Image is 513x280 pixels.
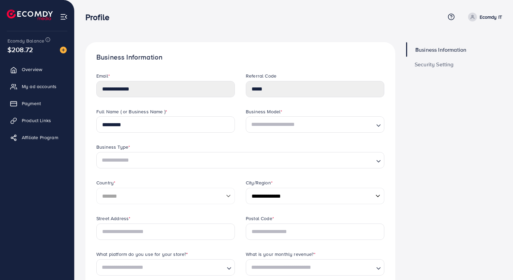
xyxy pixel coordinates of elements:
[85,12,115,22] h3: Profile
[99,154,373,167] input: Search for option
[96,215,130,222] label: Street Address
[5,114,69,127] a: Product Links
[96,53,384,62] h1: Business Information
[22,117,51,124] span: Product Links
[22,66,42,73] span: Overview
[5,63,69,76] a: Overview
[7,37,44,44] span: Ecomdy Balance
[246,116,384,133] div: Search for option
[96,108,167,115] label: Full Name ( or Business Name )
[60,47,67,53] img: image
[249,118,373,131] input: Search for option
[246,215,274,222] label: Postal Code
[484,249,508,275] iframe: Chat
[96,152,384,168] div: Search for option
[22,134,58,141] span: Affiliate Program
[96,144,130,150] label: Business Type
[22,83,57,90] span: My ad accounts
[7,45,33,54] span: $208.72
[96,179,115,186] label: Country
[246,179,273,186] label: City/Region
[96,259,235,276] div: Search for option
[22,100,41,107] span: Payment
[249,261,373,274] input: Search for option
[246,251,316,258] label: What is your monthly revenue?
[99,261,224,274] input: Search for option
[5,131,69,144] a: Affiliate Program
[246,72,276,79] label: Referral Code
[7,10,53,20] img: logo
[246,259,384,276] div: Search for option
[5,80,69,93] a: My ad accounts
[96,72,110,79] label: Email
[96,251,188,258] label: What platform do you use for your store?
[5,97,69,110] a: Payment
[465,13,502,21] a: Ecomdy IT
[480,13,502,21] p: Ecomdy IT
[415,47,466,52] span: Business Information
[415,62,454,67] span: Security Setting
[246,108,282,115] label: Business Model
[60,13,68,21] img: menu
